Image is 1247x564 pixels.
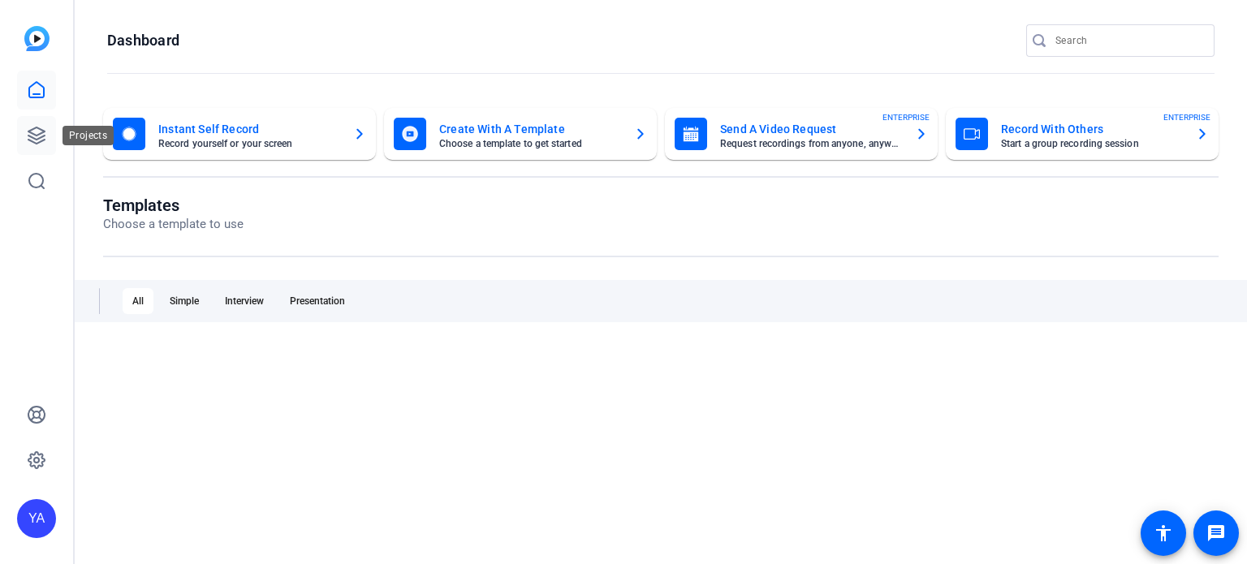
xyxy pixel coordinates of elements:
[439,119,621,139] mat-card-title: Create With A Template
[158,119,340,139] mat-card-title: Instant Self Record
[17,499,56,538] div: YA
[103,196,244,215] h1: Templates
[1001,119,1183,139] mat-card-title: Record With Others
[103,215,244,234] p: Choose a template to use
[158,139,340,149] mat-card-subtitle: Record yourself or your screen
[384,108,657,160] button: Create With A TemplateChoose a template to get started
[882,111,930,123] span: ENTERPRISE
[439,139,621,149] mat-card-subtitle: Choose a template to get started
[24,26,50,51] img: blue-gradient.svg
[720,119,902,139] mat-card-title: Send A Video Request
[63,126,114,145] div: Projects
[1154,523,1173,543] mat-icon: accessibility
[946,108,1219,160] button: Record With OthersStart a group recording sessionENTERPRISE
[720,139,902,149] mat-card-subtitle: Request recordings from anyone, anywhere
[665,108,938,160] button: Send A Video RequestRequest recordings from anyone, anywhereENTERPRISE
[107,31,179,50] h1: Dashboard
[123,288,153,314] div: All
[1163,111,1210,123] span: ENTERPRISE
[215,288,274,314] div: Interview
[280,288,355,314] div: Presentation
[160,288,209,314] div: Simple
[1055,31,1202,50] input: Search
[103,108,376,160] button: Instant Self RecordRecord yourself or your screen
[1206,523,1226,543] mat-icon: message
[1001,139,1183,149] mat-card-subtitle: Start a group recording session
